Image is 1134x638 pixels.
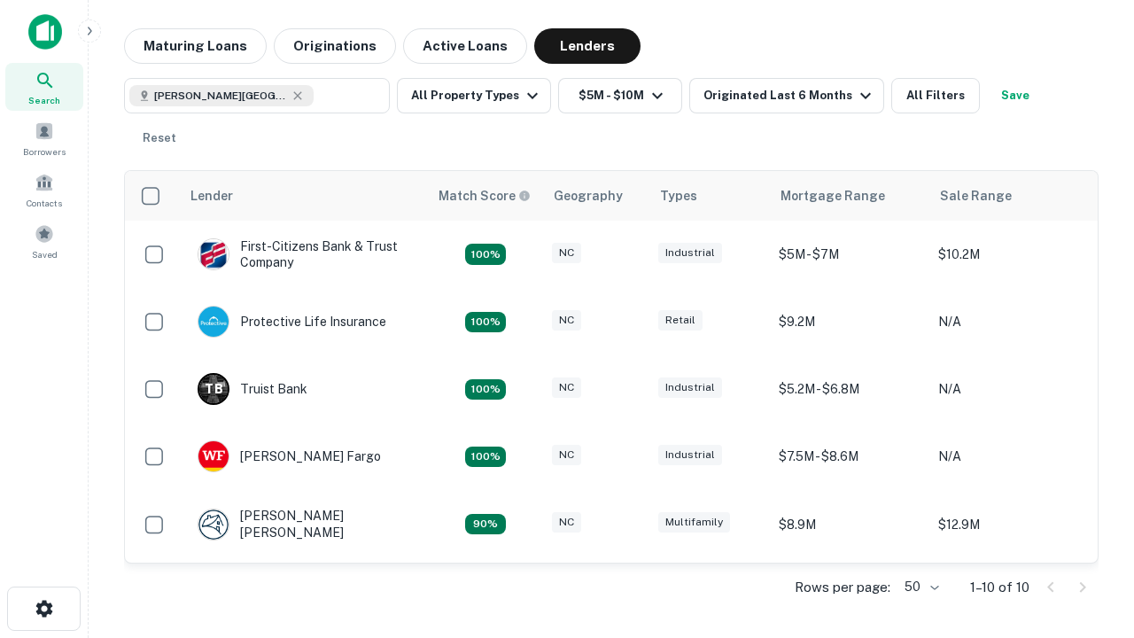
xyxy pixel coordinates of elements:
[552,377,581,398] div: NC
[131,121,188,156] button: Reset
[198,373,307,405] div: Truist Bank
[554,185,623,206] div: Geography
[929,355,1089,423] td: N/A
[124,28,267,64] button: Maturing Loans
[558,78,682,113] button: $5M - $10M
[770,558,929,626] td: $6.2M
[929,490,1089,557] td: $12.9M
[660,185,697,206] div: Types
[198,307,229,337] img: picture
[940,185,1012,206] div: Sale Range
[987,78,1044,113] button: Save your search to get updates of matches that match your search criteria.
[397,78,551,113] button: All Property Types
[198,306,386,338] div: Protective Life Insurance
[5,114,83,162] a: Borrowers
[552,243,581,263] div: NC
[552,512,581,533] div: NC
[465,447,506,468] div: Matching Properties: 2, hasApolloMatch: undefined
[658,310,703,331] div: Retail
[770,171,929,221] th: Mortgage Range
[891,78,980,113] button: All Filters
[198,441,229,471] img: picture
[465,514,506,535] div: Matching Properties: 1, hasApolloMatch: undefined
[929,423,1089,490] td: N/A
[198,510,229,540] img: picture
[198,440,381,472] div: [PERSON_NAME] Fargo
[439,186,527,206] h6: Match Score
[198,508,410,540] div: [PERSON_NAME] [PERSON_NAME]
[929,288,1089,355] td: N/A
[465,244,506,265] div: Matching Properties: 2, hasApolloMatch: undefined
[23,144,66,159] span: Borrowers
[929,221,1089,288] td: $10.2M
[770,355,929,423] td: $5.2M - $6.8M
[929,558,1089,626] td: N/A
[703,85,876,106] div: Originated Last 6 Months
[929,171,1089,221] th: Sale Range
[27,196,62,210] span: Contacts
[658,512,730,533] div: Multifamily
[970,577,1029,598] p: 1–10 of 10
[5,63,83,111] a: Search
[439,186,531,206] div: Capitalize uses an advanced AI algorithm to match your search with the best lender. The match sco...
[552,445,581,465] div: NC
[658,377,722,398] div: Industrial
[205,380,222,399] p: T B
[770,221,929,288] td: $5M - $7M
[190,185,233,206] div: Lender
[543,171,649,221] th: Geography
[770,288,929,355] td: $9.2M
[28,93,60,107] span: Search
[1045,440,1134,525] iframe: Chat Widget
[534,28,641,64] button: Lenders
[428,171,543,221] th: Capitalize uses an advanced AI algorithm to match your search with the best lender. The match sco...
[403,28,527,64] button: Active Loans
[32,247,58,261] span: Saved
[465,312,506,333] div: Matching Properties: 2, hasApolloMatch: undefined
[770,490,929,557] td: $8.9M
[154,88,287,104] span: [PERSON_NAME][GEOGRAPHIC_DATA], [GEOGRAPHIC_DATA]
[770,423,929,490] td: $7.5M - $8.6M
[28,14,62,50] img: capitalize-icon.png
[198,239,229,269] img: picture
[781,185,885,206] div: Mortgage Range
[465,379,506,401] div: Matching Properties: 3, hasApolloMatch: undefined
[897,574,942,600] div: 50
[658,445,722,465] div: Industrial
[689,78,884,113] button: Originated Last 6 Months
[552,310,581,331] div: NC
[649,171,770,221] th: Types
[5,166,83,214] a: Contacts
[658,243,722,263] div: Industrial
[198,238,410,270] div: First-citizens Bank & Trust Company
[274,28,396,64] button: Originations
[795,577,890,598] p: Rows per page:
[5,217,83,265] a: Saved
[180,171,428,221] th: Lender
